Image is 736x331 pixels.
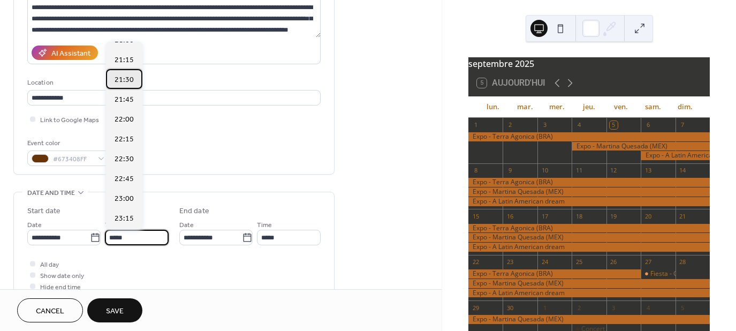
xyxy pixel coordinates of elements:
[605,96,637,118] div: ven.
[679,212,687,220] div: 21
[472,167,480,175] div: 8
[468,187,710,197] div: Expo - Martina Quesada (MEX)
[610,212,618,220] div: 19
[115,133,134,145] span: 22:15
[573,96,605,118] div: jeu.
[468,132,710,141] div: Expo - Terra Agonica (BRA)
[179,220,194,231] span: Date
[468,57,710,70] div: septembre 2025
[27,187,75,199] span: Date and time
[115,213,134,224] span: 23:15
[17,298,83,322] button: Cancel
[472,304,480,312] div: 29
[53,154,93,165] span: #673408FF
[679,167,687,175] div: 14
[472,212,480,220] div: 15
[541,167,549,175] div: 10
[468,279,710,288] div: Expo - Martina Quesada (MEX)
[541,212,549,220] div: 17
[506,167,514,175] div: 9
[644,121,652,129] div: 6
[541,121,549,129] div: 3
[541,304,549,312] div: 1
[610,121,618,129] div: 5
[506,212,514,220] div: 16
[40,259,59,270] span: All day
[51,48,90,59] div: AI Assistant
[610,304,618,312] div: 3
[472,121,480,129] div: 1
[541,258,549,266] div: 24
[644,167,652,175] div: 13
[472,258,480,266] div: 22
[115,193,134,204] span: 23:00
[87,298,142,322] button: Save
[27,220,42,231] span: Date
[468,315,710,324] div: Expo - Martina Quesada (MEX)
[40,270,84,282] span: Show date only
[36,306,64,317] span: Cancel
[610,167,618,175] div: 12
[115,114,134,125] span: 22:00
[506,304,514,312] div: 30
[115,94,134,105] span: 21:45
[644,304,652,312] div: 4
[610,258,618,266] div: 26
[575,167,583,175] div: 11
[644,258,652,266] div: 27
[468,224,710,233] div: Expo - Terra Agonica (BRA)
[468,289,710,298] div: Expo - A Latin American dream
[106,306,124,317] span: Save
[468,197,710,206] div: Expo - A Latin American dream
[115,74,134,85] span: 21:30
[115,173,134,184] span: 22:45
[641,269,675,279] div: Fiesta - Gelatina x les Halles
[477,96,509,118] div: lun.
[509,96,541,118] div: mar.
[679,304,687,312] div: 5
[179,206,209,217] div: End date
[468,269,641,279] div: Expo - Terra Agonica (BRA)
[27,206,60,217] div: Start date
[641,151,710,160] div: Expo - A Latin American dream
[32,46,98,60] button: AI Assistant
[468,178,710,187] div: Expo - Terra Agonica (BRA)
[27,138,108,149] div: Event color
[468,233,710,242] div: Expo - Martina Quesada (MEX)
[257,220,272,231] span: Time
[506,121,514,129] div: 2
[575,121,583,129] div: 4
[575,258,583,266] div: 25
[541,96,573,118] div: mer.
[506,258,514,266] div: 23
[40,282,81,293] span: Hide end time
[572,142,710,151] div: Expo - Martina Quesada (MEX)
[468,243,710,252] div: Expo - A Latin American dream
[669,96,701,118] div: dim.
[650,269,734,279] div: Fiesta - Gelatina x les Halles
[575,212,583,220] div: 18
[575,304,583,312] div: 2
[40,115,99,126] span: Link to Google Maps
[679,258,687,266] div: 28
[679,121,687,129] div: 7
[644,212,652,220] div: 20
[115,153,134,164] span: 22:30
[105,220,120,231] span: Time
[115,54,134,65] span: 21:15
[637,96,669,118] div: sam.
[27,77,318,88] div: Location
